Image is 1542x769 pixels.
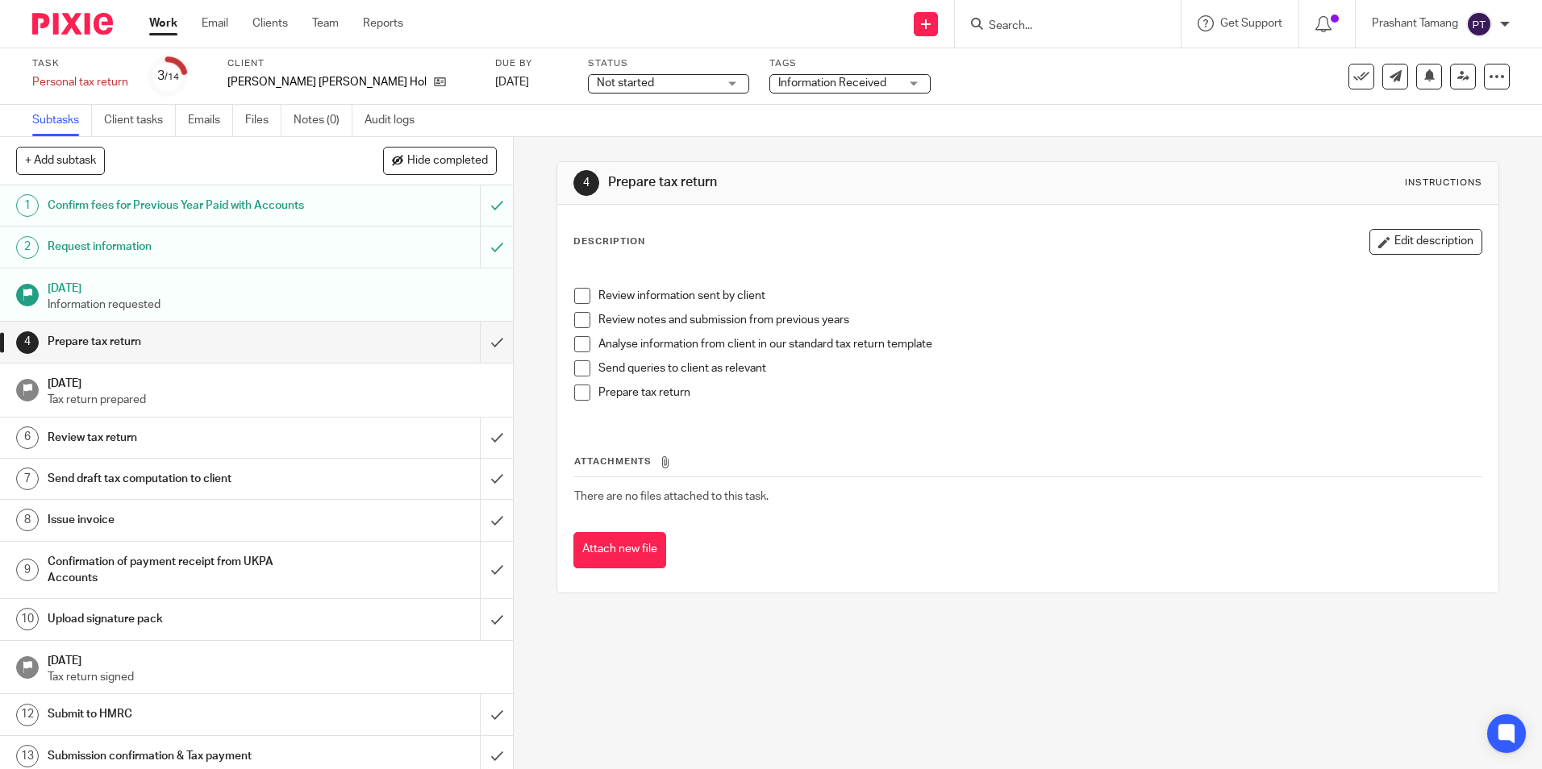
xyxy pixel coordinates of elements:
[312,15,339,31] a: Team
[48,297,498,313] p: Information requested
[48,392,498,408] p: Tax return prepared
[573,170,599,196] div: 4
[1369,229,1482,255] button: Edit description
[16,426,39,449] div: 6
[48,193,325,218] h1: Confirm fees for Previous Year Paid with Accounts
[597,77,654,89] span: Not started
[574,457,652,466] span: Attachments
[48,426,325,450] h1: Review tax return
[48,649,498,669] h1: [DATE]
[16,194,39,217] div: 1
[48,276,498,297] h1: [DATE]
[48,372,498,392] h1: [DATE]
[573,532,666,568] button: Attach new file
[157,67,179,85] div: 3
[16,745,39,767] div: 13
[104,105,176,136] a: Client tasks
[383,147,497,174] button: Hide completed
[252,15,288,31] a: Clients
[1405,177,1482,189] div: Instructions
[149,15,177,31] a: Work
[227,74,426,90] p: [PERSON_NAME] [PERSON_NAME] Holledge
[573,235,645,248] p: Description
[16,331,39,354] div: 4
[598,384,1481,401] p: Prepare tax return
[245,105,281,136] a: Files
[202,15,228,31] a: Email
[48,550,325,591] h1: Confirmation of payment receipt from UKPA Accounts
[48,330,325,354] h1: Prepare tax return
[48,744,325,768] h1: Submission confirmation & Tax payment
[1466,11,1492,37] img: svg%3E
[48,607,325,631] h1: Upload signature pack
[588,57,749,70] label: Status
[16,704,39,726] div: 12
[32,105,92,136] a: Subtasks
[16,509,39,531] div: 8
[495,57,568,70] label: Due by
[407,155,488,168] span: Hide completed
[1372,15,1458,31] p: Prashant Tamang
[294,105,352,136] a: Notes (0)
[16,468,39,490] div: 7
[598,336,1481,352] p: Analyse information from client in our standard tax return template
[778,77,886,89] span: Information Received
[598,360,1481,376] p: Send queries to client as relevant
[987,19,1132,34] input: Search
[769,57,931,70] label: Tags
[598,288,1481,304] p: Review information sent by client
[598,312,1481,328] p: Review notes and submission from previous years
[16,608,39,630] div: 10
[48,508,325,532] h1: Issue invoice
[188,105,233,136] a: Emails
[365,105,427,136] a: Audit logs
[48,467,325,491] h1: Send draft tax computation to client
[363,15,403,31] a: Reports
[48,669,498,685] p: Tax return signed
[1220,18,1282,29] span: Get Support
[16,147,105,174] button: + Add subtask
[48,702,325,726] h1: Submit to HMRC
[227,57,475,70] label: Client
[32,13,113,35] img: Pixie
[16,236,39,259] div: 2
[16,559,39,581] div: 9
[608,174,1062,191] h1: Prepare tax return
[32,57,128,70] label: Task
[495,77,529,88] span: [DATE]
[574,491,769,502] span: There are no files attached to this task.
[48,235,325,259] h1: Request information
[32,74,128,90] div: Personal tax return
[165,73,179,81] small: /14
